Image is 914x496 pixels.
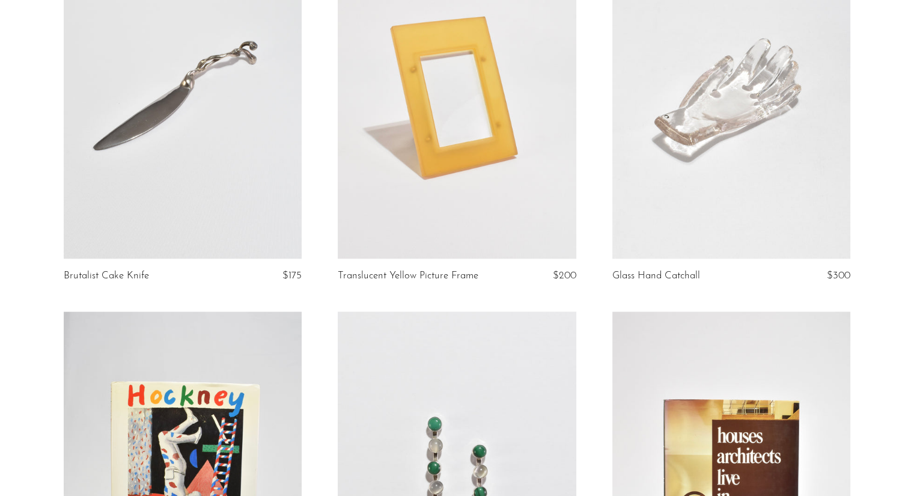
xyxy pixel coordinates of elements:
[338,271,478,281] a: Translucent Yellow Picture Frame
[282,271,302,281] span: $175
[827,271,850,281] span: $300
[612,271,700,281] a: Glass Hand Catchall
[64,271,149,281] a: Brutalist Cake Knife
[553,271,576,281] span: $200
